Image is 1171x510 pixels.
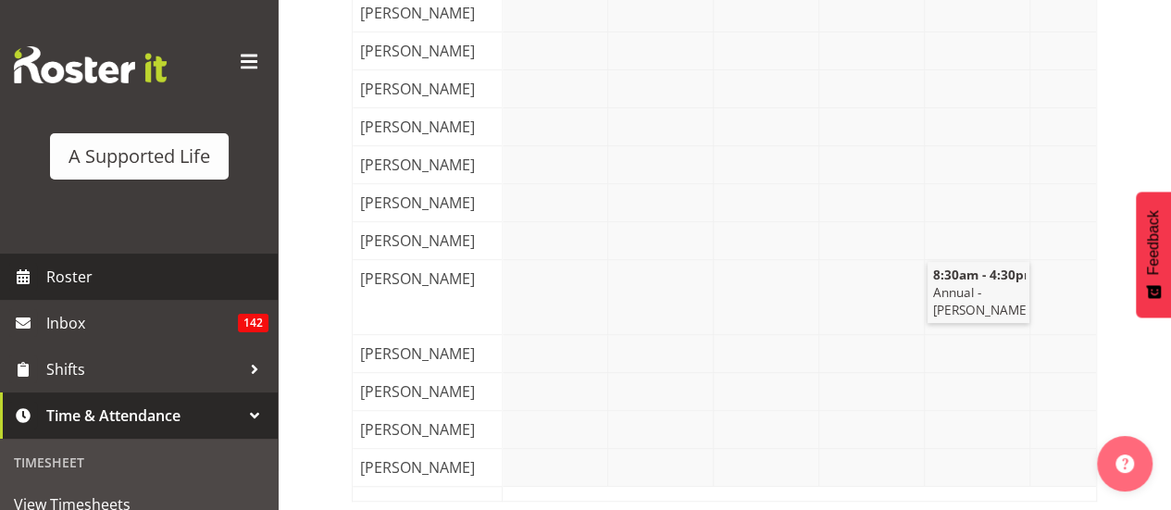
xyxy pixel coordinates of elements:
span: Roster [46,263,268,291]
span: [PERSON_NAME] [356,342,479,365]
span: Inbox [46,309,238,337]
span: [PERSON_NAME] [356,380,479,403]
span: Time & Attendance [46,402,241,429]
span: [PERSON_NAME] [356,192,479,214]
span: [PERSON_NAME] [356,116,479,138]
span: [PERSON_NAME] [356,456,479,479]
div: Timesheet [5,443,273,481]
span: Feedback [1145,210,1162,275]
img: help-xxl-2.png [1115,454,1134,473]
span: Shifts [46,355,241,383]
span: [PERSON_NAME] [356,230,479,252]
span: 8:30am - 4:30pm [931,266,1026,283]
span: [PERSON_NAME] [356,78,479,100]
span: Annual - [PERSON_NAME] [931,283,1026,318]
span: [PERSON_NAME] [356,154,479,176]
div: A Supported Life [69,143,210,170]
img: Rosterit website logo [14,46,167,83]
span: [PERSON_NAME] [356,40,479,62]
span: [PERSON_NAME] [356,418,479,441]
button: Feedback - Show survey [1136,192,1171,317]
span: [PERSON_NAME] [356,267,479,290]
span: [PERSON_NAME] [356,2,479,24]
span: 142 [238,314,268,332]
